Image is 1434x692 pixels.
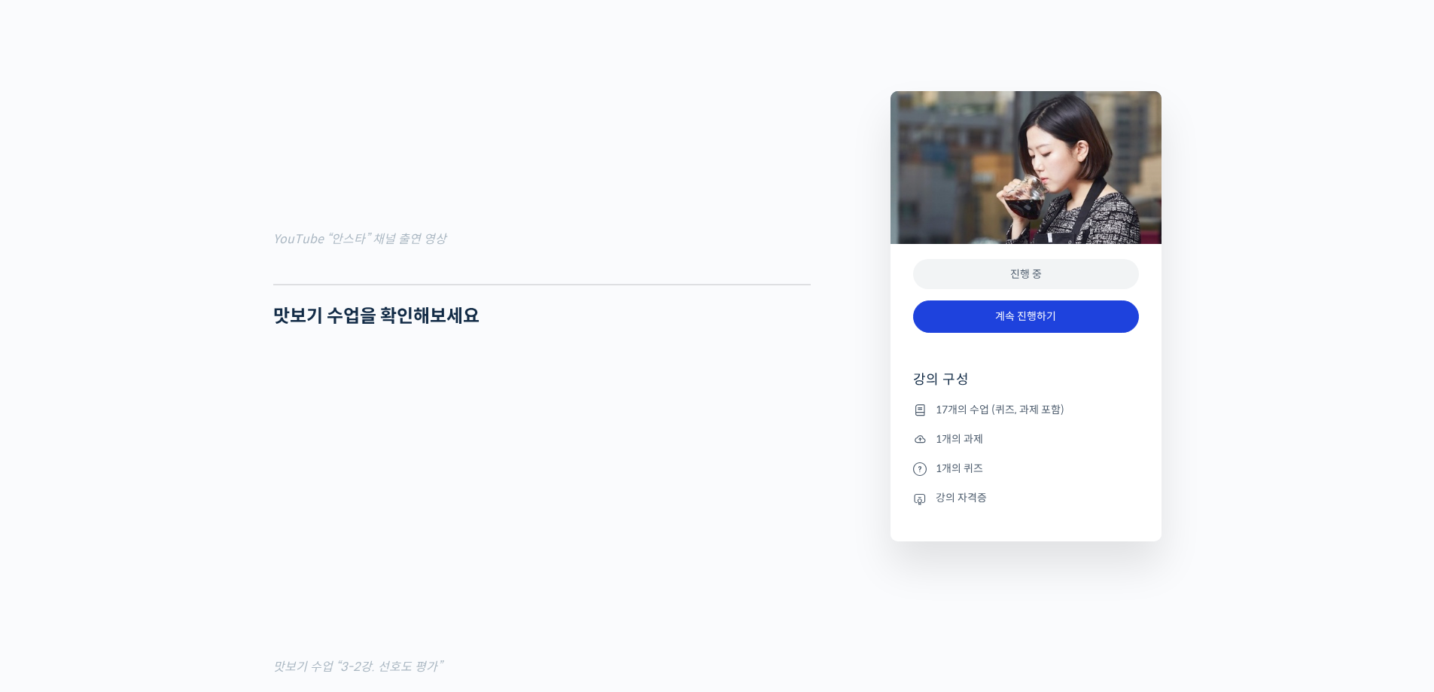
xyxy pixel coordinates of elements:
mark: 맛보기 수업 “3-2강. 선호도 평가” [273,659,442,675]
li: 17개의 수업 (퀴즈, 과제 포함) [913,401,1139,419]
a: 대화 [99,477,194,515]
h4: 강의 구성 [913,370,1139,401]
div: 진행 중 [913,259,1139,290]
li: 1개의 과제 [913,430,1139,448]
a: 설정 [194,477,289,515]
span: 설정 [233,500,251,512]
span: 대화 [138,501,156,513]
li: 강의 자격증 [913,489,1139,508]
strong: 맛보기 수업을 확인해보세요 [273,305,480,328]
a: 계속 진행하기 [913,300,1139,333]
li: 1개의 퀴즈 [913,459,1139,477]
span: 홈 [47,500,56,512]
a: 홈 [5,477,99,515]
